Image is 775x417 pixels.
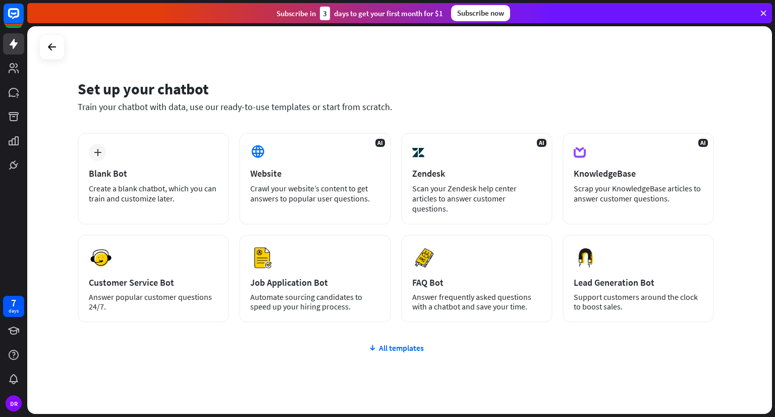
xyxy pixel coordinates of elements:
[451,5,510,21] div: Subscribe now
[9,307,19,315] div: days
[6,395,22,411] div: DR
[320,7,330,20] div: 3
[276,7,443,20] div: Subscribe in days to get your first month for $1
[11,298,16,307] div: 7
[3,296,24,317] a: 7 days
